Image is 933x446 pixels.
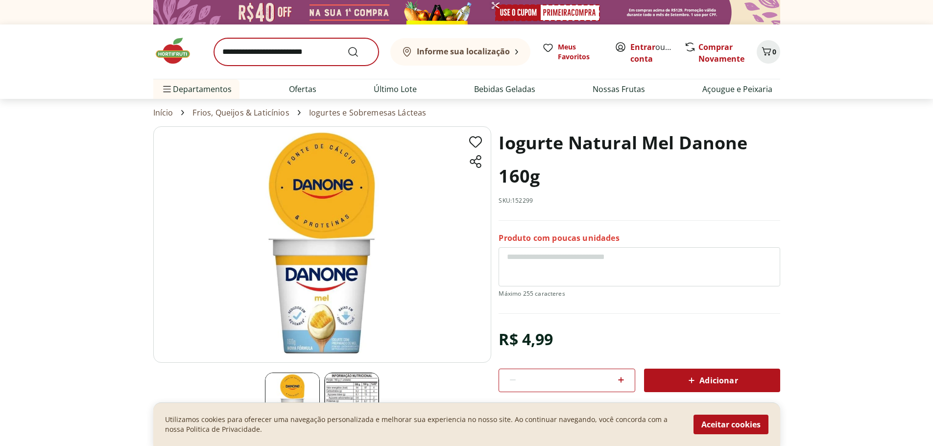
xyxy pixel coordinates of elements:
a: Iogurtes e Sobremesas Lácteas [309,108,427,117]
span: Departamentos [161,77,232,101]
a: Último Lote [374,83,417,95]
img: Iogurte Natural Mel Danone 160g [153,126,491,363]
img: Tabela Iogurte Natural Mel Danone 160g [324,373,379,427]
img: Iogurte Natural Mel Danone 160g [265,373,320,427]
input: search [214,38,379,66]
a: Meus Favoritos [542,42,603,62]
a: Nossas Frutas [593,83,645,95]
a: Ofertas [289,83,316,95]
button: Informe sua localização [390,38,530,66]
p: SKU: 152299 [499,197,533,205]
p: Utilizamos cookies para oferecer uma navegação personalizada e melhorar sua experiencia no nosso ... [165,415,682,434]
a: Início [153,108,173,117]
button: Adicionar [644,369,780,392]
a: Criar conta [630,42,684,64]
button: Submit Search [347,46,371,58]
button: Aceitar cookies [694,415,768,434]
span: 0 [772,47,776,56]
img: Hortifruti [153,36,202,66]
a: Frios, Queijos & Laticínios [192,108,289,117]
a: Açougue e Peixaria [702,83,772,95]
span: Meus Favoritos [558,42,603,62]
span: Adicionar [686,375,738,386]
div: R$ 4,99 [499,326,553,353]
a: Comprar Novamente [698,42,744,64]
a: Entrar [630,42,655,52]
b: Informe sua localização [417,46,510,57]
button: Carrinho [757,40,780,64]
a: Bebidas Geladas [474,83,535,95]
span: ou [630,41,674,65]
button: Menu [161,77,173,101]
p: Produto com poucas unidades [499,233,619,243]
h1: Iogurte Natural Mel Danone 160g [499,126,780,193]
